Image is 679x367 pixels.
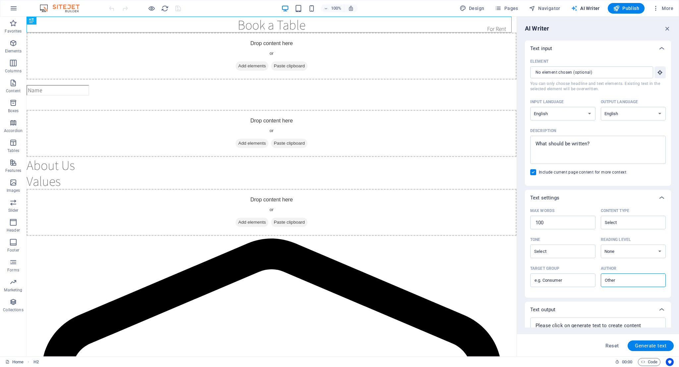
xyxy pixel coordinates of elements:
p: Collections [3,307,23,313]
div: Text settings [525,206,671,298]
p: Features [5,168,21,173]
p: Favorites [5,29,22,34]
p: Marketing [4,287,22,293]
h6: Session time [615,358,633,366]
button: Navigator [526,3,563,14]
p: Accordion [4,128,23,133]
button: Code [638,358,660,366]
p: Boxes [8,108,19,113]
p: Input language [530,99,564,105]
p: Text input [530,45,552,52]
p: Content type [601,208,629,213]
button: reload [161,4,169,12]
select: Output language [601,107,666,120]
span: Publish [613,5,639,12]
p: Elements [5,48,22,54]
span: Include current page content for more context [539,170,626,175]
span: Add elements [209,201,242,210]
textarea: Description [534,139,662,161]
button: Design [457,3,487,14]
p: Author [601,266,617,271]
p: Tables [7,148,19,153]
span: You can only choose headline and text elements. Existing text in the selected element will be ove... [530,81,666,92]
p: Slider [8,208,19,213]
i: Reload page [161,5,169,12]
span: Reset [605,343,619,348]
span: Paste clipboard [245,201,281,210]
p: Reading level [601,237,631,242]
p: Max words [530,208,554,213]
span: Code [641,358,657,366]
p: Columns [5,68,22,74]
button: AI Writer [568,3,602,14]
p: Images [7,188,20,193]
span: AI Writer [571,5,600,12]
select: Reading level [601,245,666,258]
span: Generate text [635,343,666,348]
span: Add elements [209,122,242,131]
button: Reset [602,340,622,351]
p: Output language [601,99,638,105]
p: Text output [530,306,556,313]
div: Text input [525,56,671,186]
span: Paste clipboard [245,45,281,54]
h6: 100% [331,4,341,12]
div: Text output [525,302,671,318]
p: Element [530,59,548,64]
span: 00 00 [622,358,632,366]
p: Target group [530,266,559,271]
nav: breadcrumb [33,358,39,366]
p: Header [7,228,20,233]
span: : [627,359,628,364]
img: Editor Logo [38,4,88,12]
input: ElementYou can only choose headline and text elements. Existing text in the selected element will... [530,66,649,78]
button: Clear [661,277,663,280]
div: Text settings [525,190,671,206]
div: Design (Ctrl+Alt+Y) [457,3,487,14]
select: Input language [530,107,595,120]
span: Click to select. Double-click to edit [33,358,39,366]
button: Click here to leave preview mode and continue editing [147,4,155,12]
button: Pages [492,3,521,14]
p: Tone [530,237,540,242]
div: For Rent [455,5,485,19]
div: Text input [525,40,671,56]
button: 100% [321,4,344,12]
span: Add elements [209,45,242,54]
p: Forms [7,267,19,273]
button: Usercentrics [666,358,674,366]
a: Click to cancel selection. Double-click to open Pages [5,358,24,366]
p: Text settings [530,194,559,201]
i: On resize automatically adjust zoom level to fit chosen device. [348,5,354,11]
button: Publish [608,3,645,14]
input: ToneClear [532,247,583,256]
button: Generate text [628,340,674,351]
button: ElementYou can only choose headline and text elements. Existing text in the selected element will... [654,66,666,78]
button: More [650,3,676,14]
p: Content [6,88,21,94]
span: Design [460,5,484,12]
span: Navigator [529,5,560,12]
p: Footer [7,248,19,253]
input: AuthorClear [603,275,653,285]
p: Description [530,128,556,133]
input: Content typeClear [603,218,653,227]
input: Target group [530,275,595,286]
div: Text output [525,318,671,355]
h6: AI Writer [525,25,549,33]
span: More [652,5,673,12]
input: Max words [530,216,595,229]
span: Paste clipboard [245,122,281,131]
span: Pages [495,5,518,12]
